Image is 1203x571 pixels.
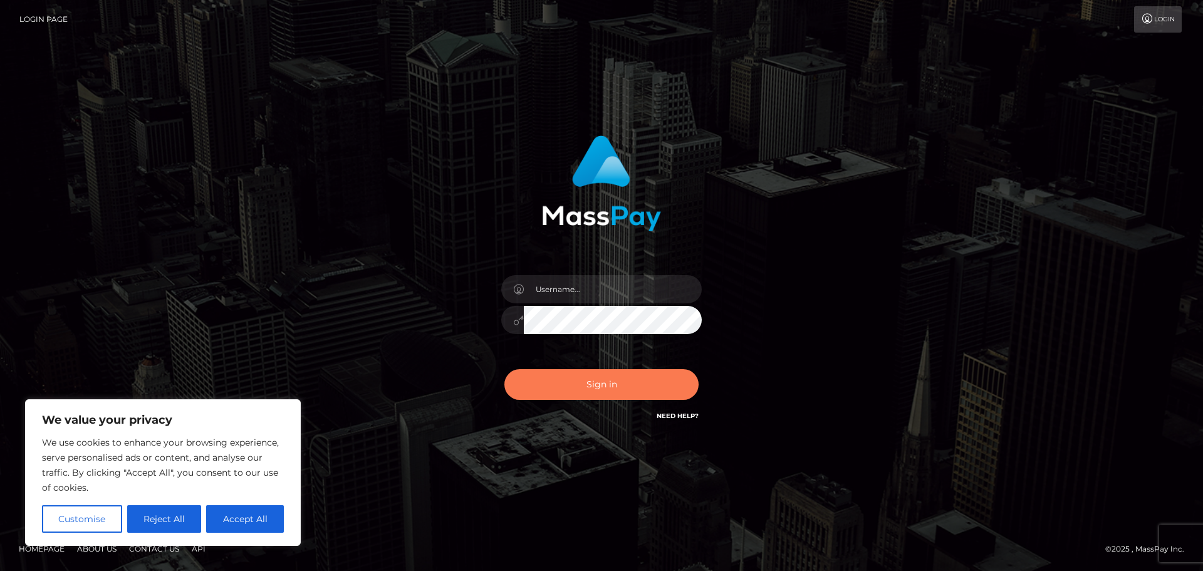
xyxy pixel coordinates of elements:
[657,412,699,420] a: Need Help?
[14,539,70,558] a: Homepage
[42,412,284,427] p: We value your privacy
[19,6,68,33] a: Login Page
[1105,542,1194,556] div: © 2025 , MassPay Inc.
[542,135,661,231] img: MassPay Login
[42,435,284,495] p: We use cookies to enhance your browsing experience, serve personalised ads or content, and analys...
[1134,6,1182,33] a: Login
[124,539,184,558] a: Contact Us
[524,275,702,303] input: Username...
[206,505,284,533] button: Accept All
[25,399,301,546] div: We value your privacy
[72,539,122,558] a: About Us
[42,505,122,533] button: Customise
[504,369,699,400] button: Sign in
[127,505,202,533] button: Reject All
[187,539,211,558] a: API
